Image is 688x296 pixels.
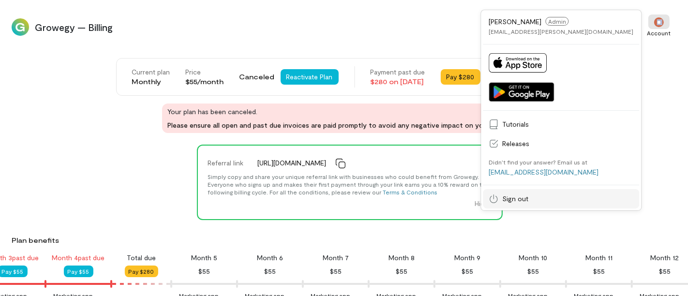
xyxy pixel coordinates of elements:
div: Account [647,29,671,37]
div: [EMAIL_ADDRESS][PERSON_NAME][DOMAIN_NAME] [489,28,633,35]
div: Month 4 past due [52,253,105,263]
a: Terms & Conditions [383,189,437,195]
span: Tutorials [502,119,633,129]
div: Current plan [132,67,170,77]
div: Plan benefits [12,236,684,245]
span: Growegy — Billing [35,20,636,34]
button: Reactivate Plan [281,69,339,85]
span: Canceled [239,72,275,82]
span: Sign out [502,194,633,204]
span: [PERSON_NAME] [489,17,541,26]
div: Month 11 [585,253,613,263]
div: $55/month [186,77,224,87]
button: Pay $280 [441,69,480,85]
div: Payment past due [371,67,425,77]
a: Sign out [483,189,639,208]
div: $55 [198,266,210,277]
div: Month 9 [454,253,480,263]
span: [URL][DOMAIN_NAME] [257,158,326,168]
div: $55 [396,266,407,277]
div: $280 on [DATE] [371,77,425,87]
div: Month 10 [519,253,548,263]
div: Monthly [132,77,170,87]
img: Get it on Google Play [489,82,554,102]
img: Download on App Store [489,53,547,73]
button: Hide [469,196,494,211]
span: Releases [502,139,633,148]
div: Total due [127,253,156,263]
a: Releases [483,134,639,153]
div: Month 7 [323,253,349,263]
span: Please ensure all open and past due invoices are paid promptly to avoid any negative impact on yo... [168,120,532,130]
span: Simply copy and share your unique referral link with businesses who could benefit from Growegy. E... [208,173,489,195]
button: Pay $280 [125,266,158,277]
span: Admin [545,17,568,26]
button: Pay $55 [64,266,93,277]
div: Month 5 [191,253,217,263]
div: $55 [330,266,342,277]
div: Month 8 [389,253,415,263]
a: [EMAIL_ADDRESS][DOMAIN_NAME] [489,168,598,176]
div: Referral link [202,153,252,173]
a: Tutorials [483,115,639,134]
div: Didn’t find your answer? Email us at [489,158,587,166]
div: $55 [659,266,671,277]
div: $55 [264,266,276,277]
div: $55 [462,266,473,277]
div: $55 [593,266,605,277]
div: Price [186,67,224,77]
div: $55 [527,266,539,277]
div: Month 6 [257,253,283,263]
div: Month 12 [651,253,679,263]
span: Your plan has been canceled. [168,106,532,117]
